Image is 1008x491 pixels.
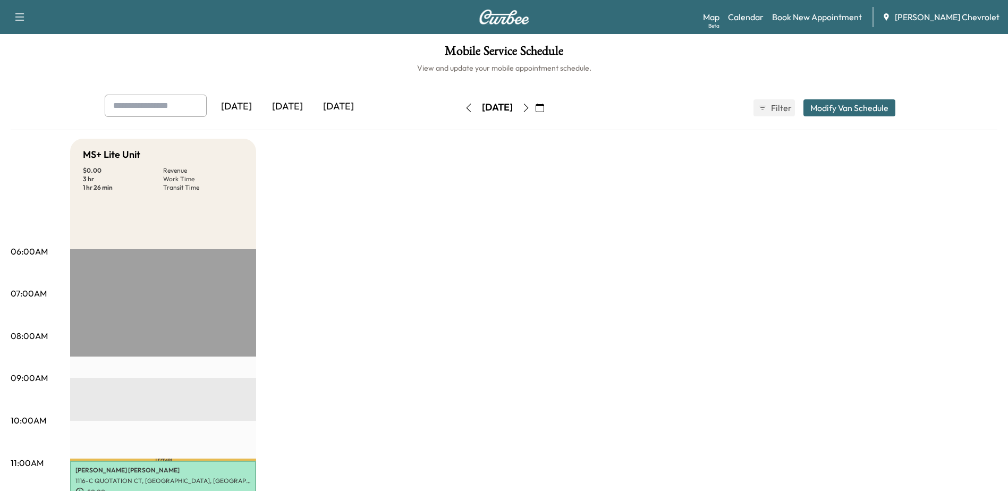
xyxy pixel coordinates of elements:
[803,99,895,116] button: Modify Van Schedule
[11,45,997,63] h1: Mobile Service Schedule
[703,11,719,23] a: MapBeta
[11,414,46,427] p: 10:00AM
[11,371,48,384] p: 09:00AM
[83,175,163,183] p: 3 hr
[211,95,262,119] div: [DATE]
[11,245,48,258] p: 06:00AM
[11,63,997,73] h6: View and update your mobile appointment schedule.
[83,183,163,192] p: 1 hr 26 min
[708,22,719,30] div: Beta
[83,147,140,162] h5: MS+ Lite Unit
[70,459,256,461] p: Travel
[11,329,48,342] p: 08:00AM
[482,101,513,114] div: [DATE]
[163,166,243,175] p: Revenue
[163,175,243,183] p: Work Time
[728,11,764,23] a: Calendar
[163,183,243,192] p: Transit Time
[753,99,795,116] button: Filter
[75,466,251,475] p: [PERSON_NAME] [PERSON_NAME]
[479,10,530,24] img: Curbee Logo
[895,11,999,23] span: [PERSON_NAME] Chevrolet
[771,101,790,114] span: Filter
[262,95,313,119] div: [DATE]
[11,456,44,469] p: 11:00AM
[83,166,163,175] p: $ 0.00
[313,95,364,119] div: [DATE]
[75,477,251,485] p: 1116-C QUOTATION CT, [GEOGRAPHIC_DATA], [GEOGRAPHIC_DATA]
[11,287,47,300] p: 07:00AM
[772,11,862,23] a: Book New Appointment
